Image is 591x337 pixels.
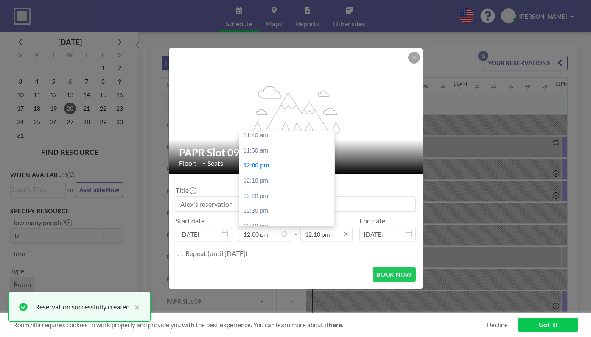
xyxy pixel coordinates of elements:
[176,197,415,211] input: Alex's reservation
[359,217,385,225] label: End date
[373,267,415,282] button: BOOK NOW
[176,217,204,225] label: Start date
[239,189,337,204] div: 12:20 pm
[13,321,487,329] span: Roomzilla requires cookies to work properly and provide you with the best experience. You can lea...
[207,159,229,167] span: Seats: -
[329,321,343,329] a: here.
[518,318,578,332] a: Got it!
[179,159,200,167] span: Floor: -
[239,158,337,173] div: 12:00 pm
[239,173,337,189] div: 12:10 pm
[487,321,508,329] a: Decline
[239,219,337,234] div: 12:40 pm
[246,85,346,136] g: flex-grow: 1.2;
[294,220,297,238] span: -
[185,249,248,258] label: Repeat (until [DATE])
[202,160,205,167] span: •
[130,302,140,312] button: close
[179,146,413,159] h2: PAPR Slot 09
[239,203,337,219] div: 12:30 pm
[35,302,130,312] div: Reservation successfully created
[239,143,337,159] div: 11:50 am
[176,186,196,195] label: Title
[239,128,337,143] div: 11:40 am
